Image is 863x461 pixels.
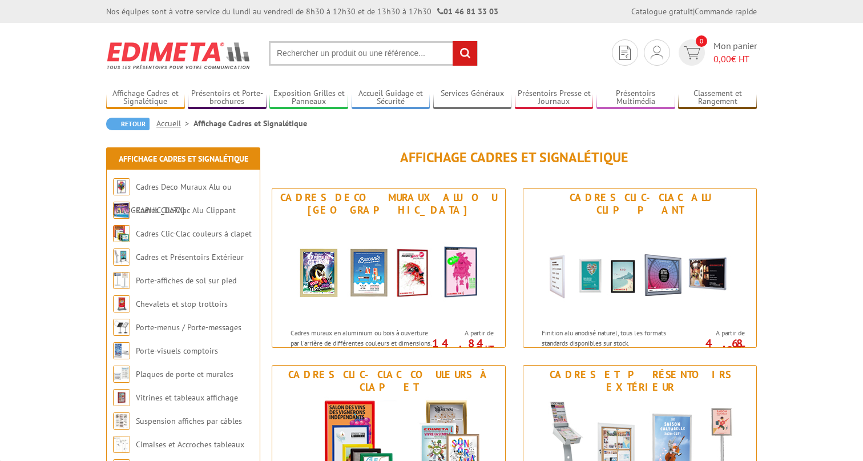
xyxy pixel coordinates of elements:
input: Rechercher un produit ou une référence... [269,41,478,66]
img: Cadres Deco Muraux Alu ou Bois [113,178,130,195]
img: Porte-affiches de sol sur pied [113,272,130,289]
a: Porte-menus / Porte-messages [136,322,241,332]
a: Accueil Guidage et Sécurité [352,89,430,107]
p: 14.84 € [430,340,494,354]
img: Edimeta [106,34,252,77]
a: Cadres et Présentoirs Extérieur [136,252,244,262]
a: Porte-affiches de sol sur pied [136,275,236,286]
a: Commande rapide [695,6,757,17]
sup: HT [485,343,494,353]
a: Affichage Cadres et Signalétique [106,89,185,107]
span: 0 [696,35,707,47]
li: Affichage Cadres et Signalétique [193,118,307,129]
span: A partir de [435,328,494,338]
span: Mon panier [713,39,757,66]
a: Suspension affiches par câbles [136,416,242,426]
div: Cadres Clic-Clac Alu Clippant [526,191,753,217]
img: Suspension affiches par câbles [113,412,130,430]
img: Cadres Deco Muraux Alu ou Bois [283,219,494,322]
div: Nos équipes sont à votre service du lundi au vendredi de 8h30 à 12h30 et de 13h30 à 17h30 [106,6,498,17]
a: Cadres Deco Muraux Alu ou [GEOGRAPHIC_DATA] [113,182,232,215]
a: Présentoirs Presse et Journaux [515,89,594,107]
a: Cimaises et Accroches tableaux [136,439,244,450]
img: Chevalets et stop trottoirs [113,295,130,312]
a: Cadres Clic-Clac couleurs à clapet [136,229,252,239]
div: Cadres Deco Muraux Alu ou [GEOGRAPHIC_DATA] [275,191,502,217]
img: Vitrines et tableaux affichage [113,389,130,406]
a: Retour [106,118,150,130]
a: Porte-visuels comptoirs [136,346,218,356]
a: Affichage Cadres et Signalétique [119,154,248,164]
a: Cadres Clic-Clac Alu Clippant Cadres Clic-Clac Alu Clippant Finition alu anodisé naturel, tous le... [523,188,757,348]
a: Cadres Deco Muraux Alu ou [GEOGRAPHIC_DATA] Cadres Deco Muraux Alu ou Bois Cadres muraux en alumi... [272,188,506,348]
div: | [631,6,757,17]
img: devis rapide [684,46,700,59]
div: Cadres Clic-Clac couleurs à clapet [275,368,502,394]
a: Présentoirs Multimédia [596,89,675,107]
a: Plaques de porte et murales [136,369,233,379]
img: Plaques de porte et murales [113,366,130,383]
a: Exposition Grilles et Panneaux [269,89,348,107]
span: A partir de [687,328,745,338]
img: Cadres Clic-Clac Alu Clippant [534,219,745,322]
p: 4.68 € [681,340,745,354]
a: Accueil [156,118,193,129]
img: Cadres et Présentoirs Extérieur [113,248,130,266]
span: 0,00 [713,53,731,65]
a: Services Généraux [433,89,512,107]
a: devis rapide 0 Mon panier 0,00€ HT [676,39,757,66]
span: € HT [713,53,757,66]
p: Finition alu anodisé naturel, tous les formats standards disponibles sur stock. [542,328,683,347]
a: Classement et Rangement [678,89,757,107]
div: Cadres et Présentoirs Extérieur [526,368,753,394]
a: Chevalets et stop trottoirs [136,299,228,309]
input: rechercher [453,41,477,66]
a: Cadres Clic-Clac Alu Clippant [136,205,236,215]
p: Cadres muraux en aluminium ou bois à ouverture par l'arrière de différentes couleurs et dimension... [291,328,432,367]
a: Catalogue gratuit [631,6,693,17]
img: Cadres Clic-Clac couleurs à clapet [113,225,130,242]
img: Cimaises et Accroches tableaux [113,436,130,453]
a: Vitrines et tableaux affichage [136,392,238,403]
img: devis rapide [651,46,663,59]
strong: 01 46 81 33 03 [437,6,498,17]
img: Porte-visuels comptoirs [113,342,130,359]
img: Porte-menus / Porte-messages [113,319,130,336]
sup: HT [736,343,745,353]
img: devis rapide [619,46,631,60]
a: Présentoirs et Porte-brochures [188,89,267,107]
h1: Affichage Cadres et Signalétique [272,150,757,165]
